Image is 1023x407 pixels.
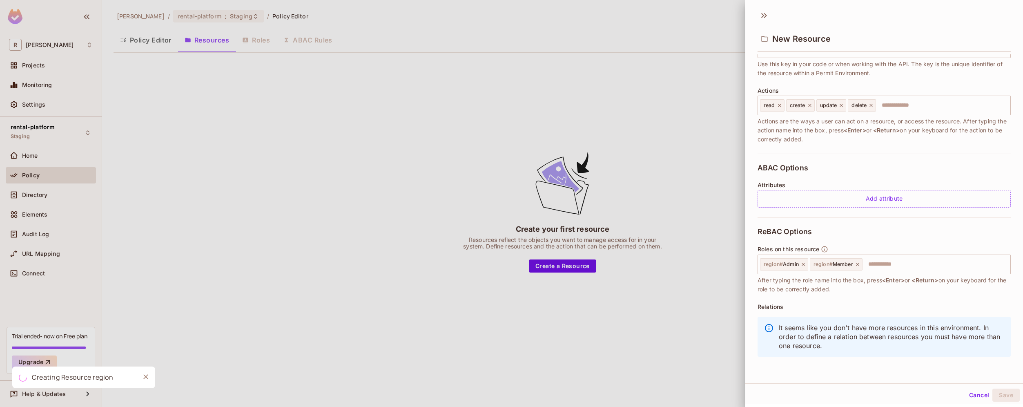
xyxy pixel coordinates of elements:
span: New Resource [772,34,831,44]
span: Admin [764,261,799,268]
button: Cancel [966,389,992,402]
span: Actions are the ways a user can act on a resource, or access the resource. After typing the actio... [758,117,1011,144]
span: <Enter> [844,127,866,134]
span: ABAC Options [758,164,808,172]
span: <Return> [873,127,900,134]
span: region # [764,261,783,267]
div: update [816,99,847,112]
span: ReBAC Options [758,228,812,236]
span: update [820,102,837,109]
p: It seems like you don't have more resources in this environment. In order to define a relation be... [779,323,1004,350]
button: Close [140,371,152,383]
div: region#Member [810,258,863,271]
span: Attributes [758,182,786,188]
div: region#Admin [760,258,808,271]
span: create [790,102,805,109]
div: read [760,99,785,112]
span: <Enter> [882,277,905,284]
span: Roles on this resource [758,246,819,253]
span: region # [813,261,833,267]
div: create [786,99,815,112]
span: Member [813,261,853,268]
div: Add attribute [758,190,1011,208]
span: read [764,102,775,109]
button: Save [992,389,1020,402]
div: Creating Resource region [32,372,113,382]
span: <Return> [912,277,938,284]
span: Actions [758,87,779,94]
span: After typing the role name into the box, press or on your keyboard for the role to be correctly a... [758,276,1011,294]
span: Relations [758,304,783,310]
div: delete [848,99,876,112]
span: Use this key in your code or when working with the API. The key is the unique identifier of the r... [758,60,1011,78]
span: delete [851,102,867,109]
